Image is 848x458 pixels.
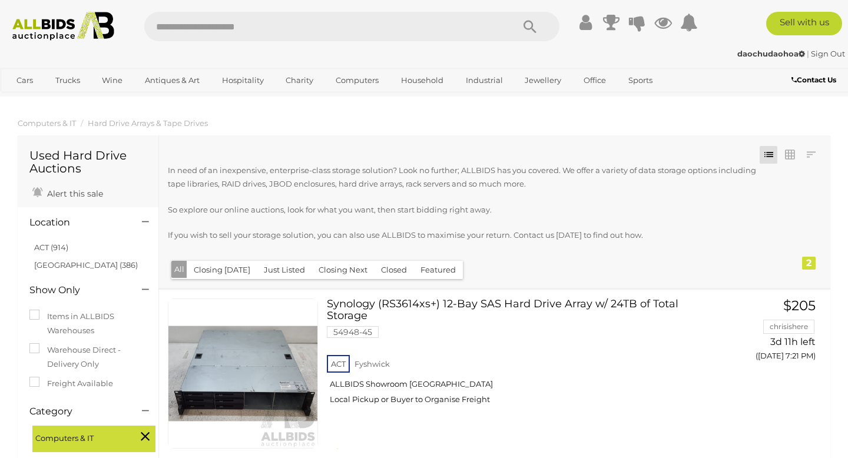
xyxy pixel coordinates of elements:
button: Closed [374,261,414,279]
span: Computers & IT [35,429,124,445]
button: Just Listed [257,261,312,279]
img: Allbids.com.au [6,12,121,41]
div: 2 [802,257,816,270]
p: In need of an inexpensive, enterprise-class storage solution? Look no further; ALLBIDS has you co... [168,164,758,191]
a: Hospitality [214,71,271,90]
label: Freight Available [29,377,113,390]
button: All [171,261,187,278]
span: $205 [783,297,816,314]
a: Computers & IT [18,118,76,128]
h4: Location [29,217,124,228]
span: Alert this sale [44,188,103,199]
a: Computers [328,71,386,90]
a: Wine [94,71,130,90]
b: Contact Us [791,75,836,84]
a: Sign Out [811,49,845,58]
button: Search [501,12,559,41]
a: Industrial [458,71,511,90]
a: Alert this sale [29,184,106,201]
a: Charity [278,71,321,90]
a: Synology (RS3614xs+) 12-Bay SAS Hard Drive Array w/ 24TB of Total Storage 54948-45 ACT Fyshwick A... [336,298,710,413]
p: So explore our online auctions, look for what you want, then start bidding right away. [168,203,758,217]
a: [GEOGRAPHIC_DATA] [9,90,108,109]
h4: Category [29,406,124,417]
a: Antiques & Art [137,71,207,90]
a: Jewellery [517,71,569,90]
label: Warehouse Direct - Delivery Only [29,343,147,371]
span: | [807,49,809,58]
button: Featured [413,261,463,279]
button: Closing Next [312,261,375,279]
h4: Show Only [29,285,124,296]
label: Items in ALLBIDS Warehouses [29,310,147,337]
a: Contact Us [791,74,839,87]
a: Trucks [48,71,88,90]
a: Office [576,71,614,90]
strong: daochudaohoa [737,49,805,58]
a: daochudaohoa [737,49,807,58]
button: Closing [DATE] [187,261,257,279]
a: Sports [621,71,660,90]
a: [GEOGRAPHIC_DATA] (386) [34,260,138,270]
p: If you wish to sell your storage solution, you can also use ALLBIDS to maximise your return. Cont... [168,228,758,242]
a: Sell with us [766,12,842,35]
h1: Used Hard Drive Auctions [29,149,147,175]
a: Hard Drive Arrays & Tape Drives [88,118,208,128]
a: $205 chrisishere 3d 11h left ([DATE] 7:21 PM) [727,298,819,367]
a: ACT (914) [34,243,68,252]
a: Cars [9,71,41,90]
a: Household [393,71,451,90]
